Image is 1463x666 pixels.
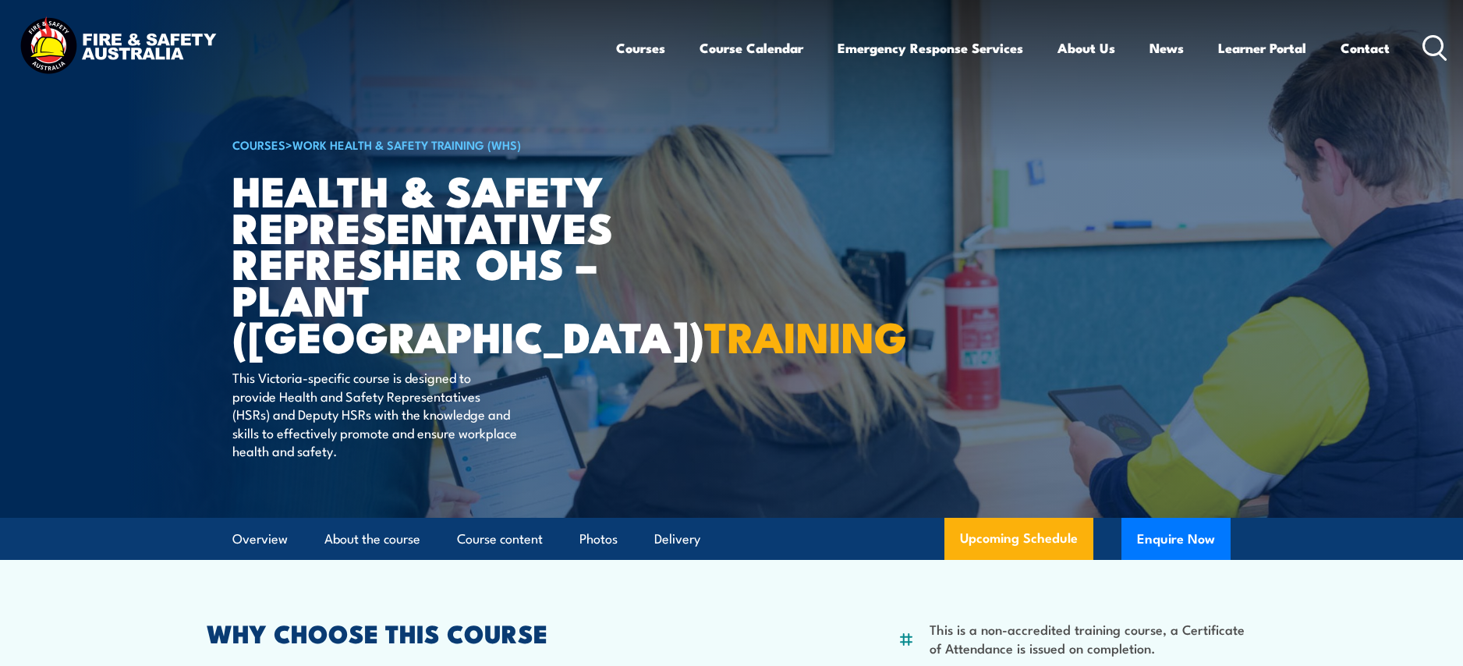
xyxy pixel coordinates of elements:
[232,368,517,459] p: This Victoria-specific course is designed to provide Health and Safety Representatives (HSRs) and...
[704,303,907,367] strong: TRAINING
[292,136,521,153] a: Work Health & Safety Training (WHS)
[838,27,1023,69] a: Emergency Response Services
[232,135,618,154] h6: >
[457,519,543,560] a: Course content
[1121,518,1231,560] button: Enquire Now
[616,27,665,69] a: Courses
[1057,27,1115,69] a: About Us
[944,518,1093,560] a: Upcoming Schedule
[1218,27,1306,69] a: Learner Portal
[1341,27,1390,69] a: Contact
[579,519,618,560] a: Photos
[654,519,700,560] a: Delivery
[1149,27,1184,69] a: News
[232,172,618,354] h1: Health & Safety Representatives Refresher OHS – Plant ([GEOGRAPHIC_DATA])
[207,622,662,643] h2: WHY CHOOSE THIS COURSE
[930,620,1256,657] li: This is a non-accredited training course, a Certificate of Attendance is issued on completion.
[700,27,803,69] a: Course Calendar
[232,519,288,560] a: Overview
[232,136,285,153] a: COURSES
[324,519,420,560] a: About the course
